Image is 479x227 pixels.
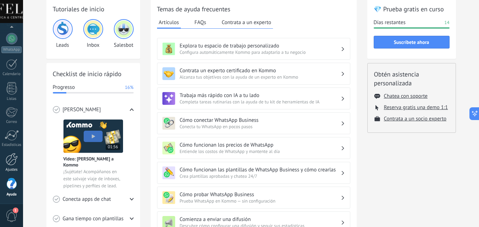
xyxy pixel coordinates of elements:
button: Suscríbete ahora [374,36,450,49]
h3: Cómo conectar WhatsApp Business [180,117,341,124]
div: Estadísticas [1,143,22,147]
span: Progresso [53,84,75,91]
button: Chatea con soporte [384,93,428,100]
div: WhatsApp [1,46,22,53]
span: 16% [125,84,133,91]
h3: Comienza a enviar una difusión [180,216,341,223]
span: Vídeo: [PERSON_NAME] a Kommo [63,156,123,168]
div: Inbox [83,19,103,49]
span: Suscríbete ahora [394,40,429,45]
h3: Cómo probar WhatsApp Business [180,191,341,198]
button: Artículos [157,17,181,29]
button: Contrata a un socio experto [384,115,447,122]
h3: Contrata un experto certificado en Kommo [180,67,341,74]
button: FAQs [193,17,208,28]
div: Ayuda [1,192,22,197]
span: Configura automáticamente Kommo para adaptarlo a tu negocio [180,49,341,55]
div: Listas [1,97,22,101]
h3: Explora tu espacio de trabajo personalizado [180,42,341,49]
h2: Obtén asistencia personalizada [374,70,449,87]
div: Salesbot [114,19,134,49]
img: Meet video [63,119,123,153]
span: Completa tareas rutinarias con la ayuda de tu kit de herramientas de IA [180,99,341,105]
span: ¡Sujétate! Acompáñanos en este salvaje viaje de inboxes, pipelines y perfiles de lead. [63,168,123,189]
h2: 💎 Prueba gratis en curso [374,5,450,13]
div: Ajustes [1,168,22,172]
span: Días restantes [374,19,406,26]
h2: Tutoriales de inicio [53,5,134,13]
h2: Temas de ayuda frecuentes [157,5,350,13]
span: Conecta apps de chat [63,196,111,203]
h3: Cómo funcionan los precios de WhatsApp [180,142,341,148]
span: Crea plantillas aprobadas y chatea 24/7 [180,173,341,179]
button: Reserva gratis una demo 1:1 [384,104,448,111]
span: Prueba WhatsApp en Kommo — sin configuración [180,198,341,204]
span: 1 [13,208,18,213]
span: Entiende los costos de WhatsApp y mantente al día [180,148,341,154]
span: Alcanza tus objetivos con la ayuda de un experto en Kommo [180,74,341,80]
div: Leads [53,19,73,49]
button: Contrata a un experto [220,17,273,28]
span: Gana tiempo con plantillas [63,215,124,222]
h3: Cómo funcionan las plantillas de WhatsApp Business y cómo crearlas [180,166,341,173]
h3: Trabaja más rápido con IA a tu lado [180,92,341,99]
div: Correo [1,120,22,124]
span: [PERSON_NAME] [63,106,101,113]
span: 14 [444,19,449,26]
div: Calendario [1,72,22,76]
h2: Checklist de inicio rápido [53,69,134,78]
span: Conecta tu WhatsApp en pocos pasos [180,124,341,130]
